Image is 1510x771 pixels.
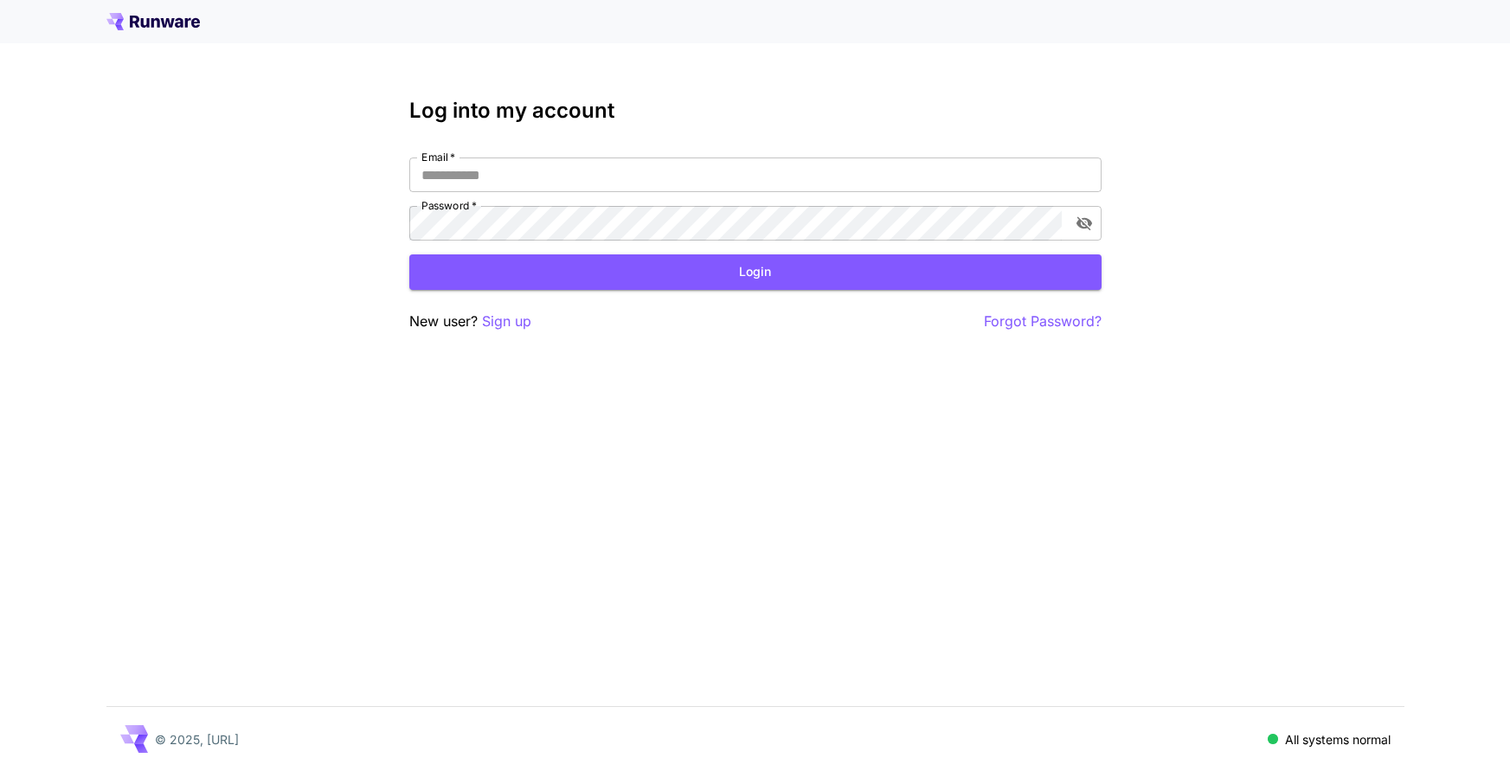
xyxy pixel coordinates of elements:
[1285,730,1391,749] p: All systems normal
[155,730,239,749] p: © 2025, [URL]
[1069,208,1100,239] button: toggle password visibility
[421,198,477,213] label: Password
[482,311,531,332] button: Sign up
[409,311,531,332] p: New user?
[984,311,1102,332] button: Forgot Password?
[409,254,1102,290] button: Login
[409,99,1102,123] h3: Log into my account
[421,150,455,164] label: Email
